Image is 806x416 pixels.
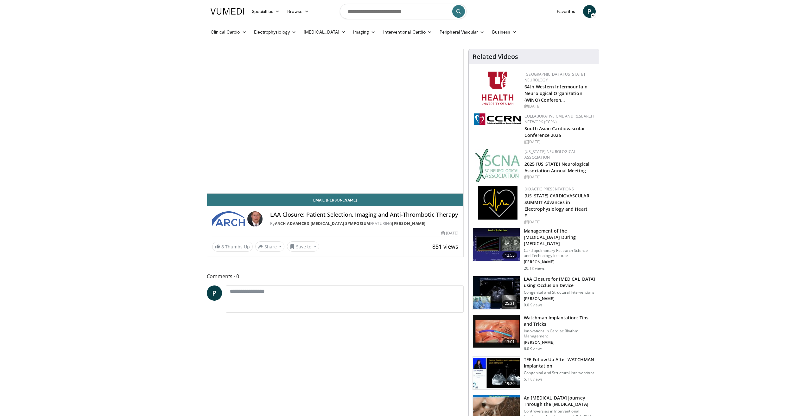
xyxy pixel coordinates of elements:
a: Interventional Cardio [379,26,436,38]
a: 2025 [US_STATE] Neurological Association Annual Meeting [524,161,589,174]
a: 19:20 TEE Follow Up After WATCHMAN Implantation Congenital and Structural Interventions 5.1K views [473,356,595,390]
p: Cardiopulmonary Research Science and Technology Institute [524,248,595,258]
a: Peripheral Vascular [436,26,488,38]
a: South Asian Cardiovascular Conference 2025 [524,125,585,138]
p: 9.0K views [524,303,543,308]
a: 12:55 Management of the [MEDICAL_DATA] During [MEDICAL_DATA] Cardiopulmonary Research Science and... [473,228,595,271]
p: 5.1K views [524,377,543,382]
button: Share [255,241,285,252]
h3: Management of the [MEDICAL_DATA] During [MEDICAL_DATA] [524,228,595,247]
a: P [207,285,222,301]
img: b123db18-9392-45ae-ad1d-42c3758a27aa.jpg.150x105_q85_autocrop_double_scale_upscale_version-0.2.jpg [475,149,520,182]
span: 12:55 [502,252,517,259]
p: 20.1K views [524,266,545,271]
h3: Watchman Implantation: Tips and Tricks [524,315,595,327]
h4: LAA Closure: Patient Selection, Imaging and Anti-Thrombotic Therapy [270,211,458,218]
img: ARCH Advanced Revascularization Symposium [212,211,245,227]
p: Congenital and Structural Interventions [524,290,595,295]
span: 13:01 [502,339,517,345]
a: 25:21 LAA Closure for [MEDICAL_DATA] using Occlusion Device Congenital and Structural Interventio... [473,276,595,310]
a: Browse [283,5,313,18]
img: Avatar [247,211,263,227]
h3: LAA Closure for [MEDICAL_DATA] using Occlusion Device [524,276,595,289]
a: Business [488,26,521,38]
img: a04ee3ba-8487-4636-b0fb-5e8d268f3737.png.150x105_q85_autocrop_double_scale_upscale_version-0.2.png [474,113,521,125]
div: By FEATURING [270,221,458,227]
img: f6362829-b0a3-407d-a044-59546adfd345.png.150x105_q85_autocrop_double_scale_upscale_version-0.2.png [482,72,513,105]
div: [DATE] [524,174,594,180]
img: d3d09088-4137-4c73-ae10-d8ef0dc40dbd.150x105_q85_crop-smart_upscale.jpg [473,315,520,348]
a: [GEOGRAPHIC_DATA][US_STATE] Neurology [524,72,585,83]
img: 1860aa7a-ba06-47e3-81a4-3dc728c2b4cf.png.150x105_q85_autocrop_double_scale_upscale_version-0.2.png [478,186,517,220]
h3: TEE Follow Up After WATCHMAN Implantation [524,356,595,369]
p: Innovations in Cardiac Rhythm Management [524,329,595,339]
video-js: Video Player [207,49,464,194]
a: 8 Thumbs Up [212,242,253,252]
a: Clinical Cardio [207,26,250,38]
div: [DATE] [524,139,594,145]
span: 8 [221,244,224,250]
p: [PERSON_NAME] [524,296,595,301]
a: [MEDICAL_DATA] [300,26,349,38]
a: [US_STATE] CARDIOVASCULAR SUMMIT Advances in Electrophysiology and Heart F… [524,193,589,219]
div: [DATE] [524,219,594,225]
div: Didactic Presentations [524,186,594,192]
div: [DATE] [441,230,458,236]
a: Collaborative CME and Research Network (CCRN) [524,113,594,125]
p: 6.0K views [524,346,543,351]
span: 19:20 [502,381,517,387]
span: Comments 0 [207,272,464,280]
p: [PERSON_NAME] [524,340,595,345]
a: ARCH Advanced [MEDICAL_DATA] Symposium [275,221,370,226]
input: Search topics, interventions [340,4,466,19]
div: [DATE] [524,104,594,109]
a: Email [PERSON_NAME] [207,194,464,206]
h3: An [MEDICAL_DATA] Journey Through the [MEDICAL_DATA] [524,395,595,407]
img: ASqSTwfBDudlPt2X4xMDoxOjAxMTuB36.150x105_q85_crop-smart_upscale.jpg [473,228,520,261]
a: [US_STATE] Neurological Association [524,149,576,160]
img: VuMedi Logo [211,8,244,15]
button: Save to [287,241,319,252]
a: [PERSON_NAME] [392,221,426,226]
span: 851 views [432,243,458,250]
h4: Related Videos [473,53,518,61]
a: 13:01 Watchman Implantation: Tips and Tricks Innovations in Cardiac Rhythm Management [PERSON_NAM... [473,315,595,351]
a: Favorites [553,5,579,18]
p: [PERSON_NAME] [524,259,595,265]
a: Specialties [248,5,284,18]
img: 23560dd8-3bb0-4032-bde5-13c1645a554f.150x105_q85_crop-smart_upscale.jpg [473,357,520,390]
a: 64th Western Intermountain Neurological Organization (WINO) Conferen… [524,84,587,103]
a: P [583,5,596,18]
img: EA-ZXTvCZ3MsLef34xMDoxOmlvO8u5HW.150x105_q85_crop-smart_upscale.jpg [473,276,520,309]
a: Electrophysiology [250,26,300,38]
p: Congenital and Structural Interventions [524,370,595,375]
a: Imaging [349,26,379,38]
span: 25:21 [502,300,517,307]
